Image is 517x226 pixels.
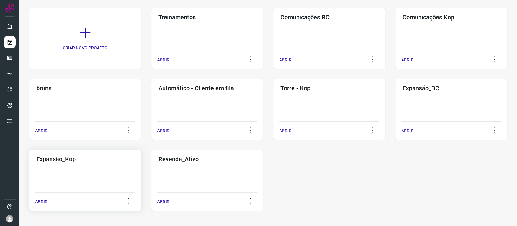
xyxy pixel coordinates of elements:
p: ABRIR [157,199,170,205]
p: ABRIR [279,57,292,63]
h3: Expansão_Kop [36,155,134,163]
h3: Comunicações BC [280,14,378,21]
h3: Treinamentos [158,14,256,21]
h3: Expansão_BC [402,85,500,92]
h3: Comunicações Kop [402,14,500,21]
img: avatar-user-boy.jpg [6,215,13,222]
img: Logo [5,4,14,13]
p: ABRIR [401,57,413,63]
p: ABRIR [157,128,170,134]
p: ABRIR [35,128,48,134]
p: ABRIR [279,128,292,134]
p: CRIAR NOVO PROJETO [63,45,108,51]
h3: Revenda_Ativo [158,155,256,163]
h3: bruna [36,85,134,92]
p: ABRIR [35,199,48,205]
h3: Automático - Cliente em fila [158,85,256,92]
p: ABRIR [157,57,170,63]
p: ABRIR [401,128,413,134]
h3: Torre - Kop [280,85,378,92]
